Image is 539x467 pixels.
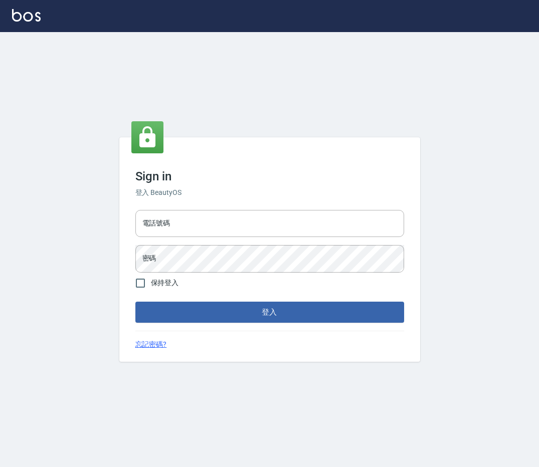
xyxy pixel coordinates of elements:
span: 保持登入 [151,278,179,288]
h6: 登入 BeautyOS [135,187,404,198]
img: Logo [12,9,41,22]
a: 忘記密碼? [135,339,167,350]
button: 登入 [135,302,404,323]
h3: Sign in [135,169,404,183]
